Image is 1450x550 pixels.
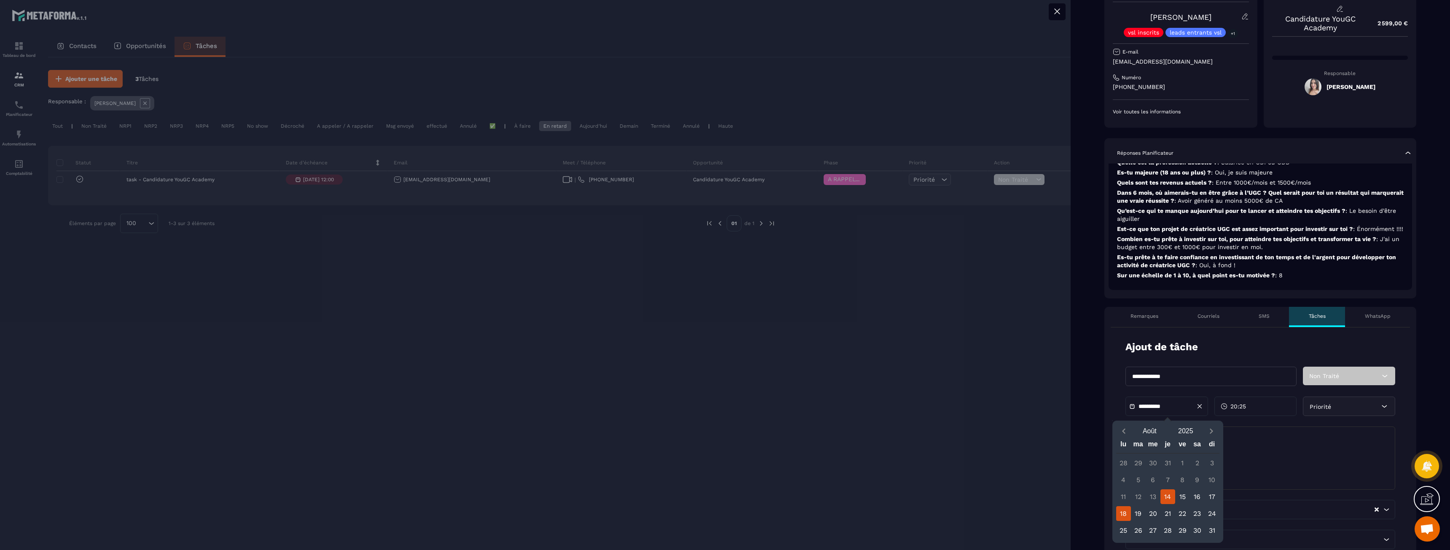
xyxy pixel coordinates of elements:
[1310,403,1331,410] span: Priorité
[1125,530,1395,549] div: Search for option
[1117,225,1404,233] p: Est-ce que ton projet de créatrice UGC est assez important pour investir sur toi ?
[1175,456,1190,470] div: 1
[1116,472,1131,487] div: 4
[1116,425,1132,437] button: Previous month
[1175,438,1190,453] div: ve
[1146,523,1160,538] div: 27
[1160,523,1175,538] div: 28
[1131,472,1146,487] div: 5
[1326,83,1375,90] h5: [PERSON_NAME]
[1205,438,1219,453] div: di
[1205,506,1219,521] div: 24
[1116,438,1131,453] div: lu
[1113,83,1249,91] p: [PHONE_NUMBER]
[1175,506,1190,521] div: 22
[1116,506,1131,521] div: 18
[1183,535,1381,544] input: Search for option
[1353,225,1403,232] span: : Énormément !!!!
[1175,472,1190,487] div: 8
[1146,489,1160,504] div: 13
[1117,207,1404,223] p: Qu’est-ce qui te manque aujourd’hui pour te lancer et atteindre tes objectifs ?
[1230,402,1246,410] span: 20:25
[1272,70,1408,76] p: Responsable
[1160,438,1175,453] div: je
[1190,472,1205,487] div: 9
[1117,179,1404,187] p: Quels sont tes revenus actuels ?
[1211,169,1273,176] span: : Oui, je suis majeure
[1117,169,1404,177] p: Es-tu majeure (18 ans ou plus) ?
[1375,507,1379,513] button: Clear Selected
[1122,74,1141,81] p: Numéro
[1116,489,1131,504] div: 11
[1131,489,1146,504] div: 12
[1195,262,1235,268] span: : Oui, à fond !
[1198,313,1219,319] p: Courriels
[1116,456,1131,470] div: 28
[1117,253,1404,269] p: Es-tu prête à te faire confiance en investissant de ton temps et de l'argent pour développer ton ...
[1146,438,1160,453] div: me
[1113,108,1249,115] p: Voir toutes les informations
[1131,523,1146,538] div: 26
[1415,516,1440,542] a: Ouvrir le chat
[1117,189,1404,205] p: Dans 6 mois, où aimerais-tu en être grâce à l’UGC ? Quel serait pour toi un résultat qui marquera...
[1190,523,1205,538] div: 30
[1117,150,1173,156] p: Réponses Planificateur
[1183,505,1374,514] input: Search for option
[1116,523,1131,538] div: 25
[1190,438,1205,453] div: sa
[1205,523,1219,538] div: 31
[1116,456,1219,538] div: Calendar days
[1117,271,1404,279] p: Sur une échelle de 1 à 10, à quel point es-tu motivée ?
[1146,472,1160,487] div: 6
[1146,506,1160,521] div: 20
[1175,489,1190,504] div: 15
[1130,313,1158,319] p: Remarques
[1190,506,1205,521] div: 23
[1117,235,1404,251] p: Combien es-tu prête à investir sur toi, pour atteindre tes objectifs et transformer ta vie ?
[1365,313,1391,319] p: WhatsApp
[1190,489,1205,504] div: 16
[1113,58,1249,66] p: [EMAIL_ADDRESS][DOMAIN_NAME]
[1160,472,1175,487] div: 7
[1131,506,1146,521] div: 19
[1160,506,1175,521] div: 21
[1116,438,1219,538] div: Calendar wrapper
[1132,424,1168,438] button: Open months overlay
[1131,438,1146,453] div: ma
[1212,179,1311,186] span: : Entre 1000€/mois et 1500€/mois
[1205,472,1219,487] div: 10
[1168,424,1204,438] button: Open years overlay
[1204,425,1219,437] button: Next month
[1205,456,1219,470] div: 3
[1309,373,1339,379] span: Non Traité
[1205,489,1219,504] div: 17
[1275,272,1283,279] span: : 8
[1125,340,1198,354] p: Ajout de tâche
[1174,197,1283,204] span: : Avoir généré au moins 5000€ de CA
[1125,500,1395,519] div: Search for option
[1131,456,1146,470] div: 29
[1309,313,1326,319] p: Tâches
[1175,523,1190,538] div: 29
[1160,456,1175,470] div: 31
[1146,456,1160,470] div: 30
[1259,313,1270,319] p: SMS
[1160,489,1175,504] div: 14
[1190,456,1205,470] div: 2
